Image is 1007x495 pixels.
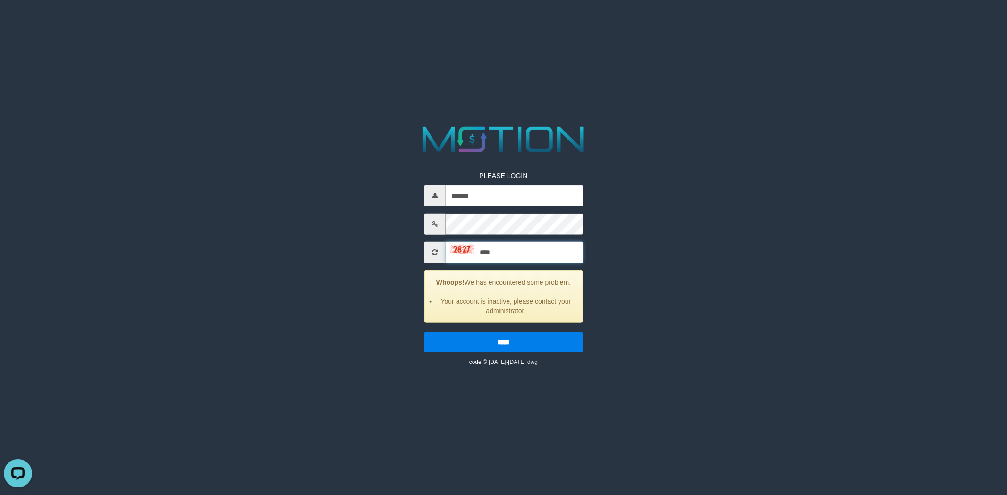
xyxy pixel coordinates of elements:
[436,278,465,286] strong: Whoops!
[450,245,474,254] img: captcha
[4,4,32,32] button: Open LiveChat chat widget
[437,296,575,315] li: Your account is inactive, please contact your administrator.
[469,358,538,365] small: code © [DATE]-[DATE] dwg
[424,270,583,322] div: We has encountered some problem.
[424,171,583,180] p: PLEASE LOGIN
[415,122,592,157] img: MOTION_logo.png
